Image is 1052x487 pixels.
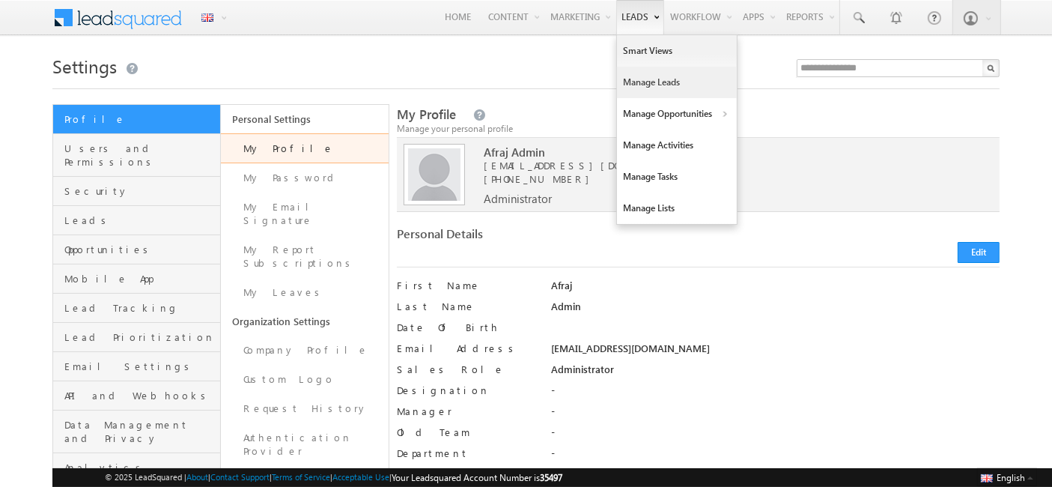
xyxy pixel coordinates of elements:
[64,330,216,344] span: Lead Prioritization
[617,98,737,130] a: Manage Opportunities
[53,206,220,235] a: Leads
[64,214,216,227] span: Leads
[541,472,563,483] span: 35497
[333,472,390,482] a: Acceptable Use
[53,411,220,453] a: Data Management and Privacy
[551,426,1000,447] div: -
[221,307,389,336] a: Organization Settings
[551,279,1000,300] div: Afraj
[64,184,216,198] span: Security
[106,471,563,485] span: © 2025 LeadSquared | | | | |
[53,235,220,264] a: Opportunities
[53,264,220,294] a: Mobile App
[617,67,737,98] a: Manage Leads
[484,145,966,159] span: Afraj Admin
[64,418,216,445] span: Data Management and Privacy
[221,336,389,365] a: Company Profile
[53,134,220,177] a: Users and Permissions
[397,342,536,355] label: Email Address
[397,300,536,313] label: Last Name
[64,272,216,285] span: Mobile App
[53,323,220,352] a: Lead Prioritization
[397,405,536,418] label: Manager
[221,133,389,163] a: My Profile
[64,389,216,402] span: API and Webhooks
[221,278,389,307] a: My Leaves
[977,468,1037,486] button: English
[273,472,331,482] a: Terms of Service
[53,177,220,206] a: Security
[392,472,563,483] span: Your Leadsquared Account Number is
[397,447,536,460] label: Department
[221,423,389,466] a: Authentication Provider
[551,342,1000,363] div: [EMAIL_ADDRESS][DOMAIN_NAME]
[64,461,216,474] span: Analytics
[397,384,536,397] label: Designation
[221,163,389,193] a: My Password
[64,301,216,315] span: Lead Tracking
[211,472,270,482] a: Contact Support
[551,447,1000,468] div: -
[221,193,389,235] a: My Email Signature
[53,381,220,411] a: API and Webhooks
[64,360,216,373] span: Email Settings
[221,365,389,394] a: Custom Logo
[484,192,552,205] span: Administrator
[617,130,737,161] a: Manage Activities
[52,54,117,78] span: Settings
[617,35,737,67] a: Smart Views
[484,172,597,185] span: [PHONE_NUMBER]
[64,142,216,169] span: Users and Permissions
[187,472,209,482] a: About
[997,472,1025,483] span: English
[397,363,536,376] label: Sales Role
[53,294,220,323] a: Lead Tracking
[64,243,216,256] span: Opportunities
[484,159,966,172] span: [EMAIL_ADDRESS][DOMAIN_NAME]
[617,161,737,193] a: Manage Tasks
[617,193,737,224] a: Manage Lists
[221,235,389,278] a: My Report Subscriptions
[551,384,1000,405] div: -
[221,105,389,133] a: Personal Settings
[958,242,1000,263] button: Edit
[397,106,456,123] span: My Profile
[53,352,220,381] a: Email Settings
[397,321,536,334] label: Date Of Birth
[397,227,690,248] div: Personal Details
[53,105,220,134] a: Profile
[551,300,1000,321] div: Admin
[551,363,1000,384] div: Administrator
[53,453,220,483] a: Analytics
[397,122,1000,136] div: Manage your personal profile
[64,112,216,126] span: Profile
[397,279,536,292] label: First Name
[221,394,389,423] a: Request History
[551,405,1000,426] div: -
[397,426,536,439] label: Old Team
